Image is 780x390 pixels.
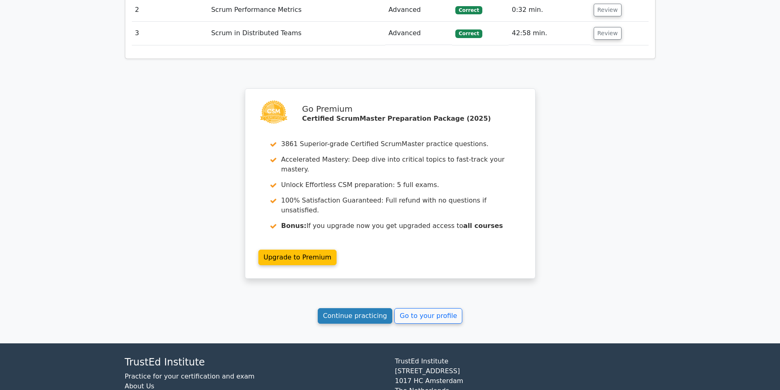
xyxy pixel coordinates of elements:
h4: TrustEd Institute [125,356,385,368]
td: 42:58 min. [509,22,590,45]
button: Review [594,4,622,16]
button: Review [594,27,622,40]
a: About Us [125,382,154,390]
a: Go to your profile [394,308,462,324]
a: Practice for your certification and exam [125,372,255,380]
a: Continue practicing [318,308,393,324]
span: Correct [455,29,482,38]
td: Advanced [385,22,452,45]
span: Correct [455,6,482,14]
td: Scrum in Distributed Teams [208,22,385,45]
td: 3 [132,22,208,45]
a: Upgrade to Premium [258,250,337,265]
